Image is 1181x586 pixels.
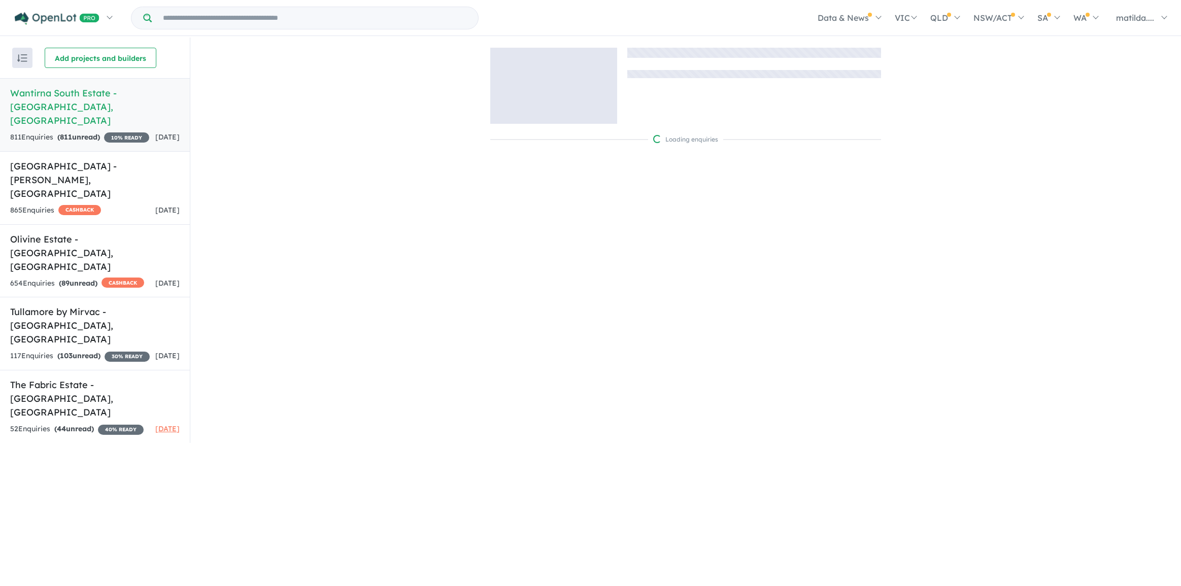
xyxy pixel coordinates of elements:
input: Try estate name, suburb, builder or developer [154,7,476,29]
span: 10 % READY [104,132,149,143]
h5: The Fabric Estate - [GEOGRAPHIC_DATA] , [GEOGRAPHIC_DATA] [10,378,180,419]
div: 52 Enquir ies [10,423,144,435]
span: [DATE] [155,424,180,433]
span: CASHBACK [58,205,101,215]
span: 103 [60,351,73,360]
div: 811 Enquir ies [10,131,149,144]
div: Loading enquiries [653,134,718,145]
img: Openlot PRO Logo White [15,12,99,25]
span: [DATE] [155,132,180,142]
h5: Wantirna South Estate - [GEOGRAPHIC_DATA] , [GEOGRAPHIC_DATA] [10,86,180,127]
div: 865 Enquir ies [10,204,101,217]
span: 89 [61,279,70,288]
h5: [GEOGRAPHIC_DATA] - [PERSON_NAME] , [GEOGRAPHIC_DATA] [10,159,180,200]
span: 44 [57,424,66,433]
strong: ( unread) [57,132,100,142]
h5: Tullamore by Mirvac - [GEOGRAPHIC_DATA] , [GEOGRAPHIC_DATA] [10,305,180,346]
img: sort.svg [17,54,27,62]
strong: ( unread) [59,279,97,288]
span: 40 % READY [98,425,144,435]
strong: ( unread) [57,351,100,360]
span: matilda.... [1116,13,1154,23]
div: 117 Enquir ies [10,350,150,362]
span: 811 [60,132,72,142]
span: [DATE] [155,279,180,288]
span: CASHBACK [102,278,144,288]
strong: ( unread) [54,424,94,433]
span: [DATE] [155,351,180,360]
span: 30 % READY [105,352,150,362]
h5: Olivine Estate - [GEOGRAPHIC_DATA] , [GEOGRAPHIC_DATA] [10,232,180,273]
button: Add projects and builders [45,48,156,68]
span: [DATE] [155,205,180,215]
div: 654 Enquir ies [10,278,144,290]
